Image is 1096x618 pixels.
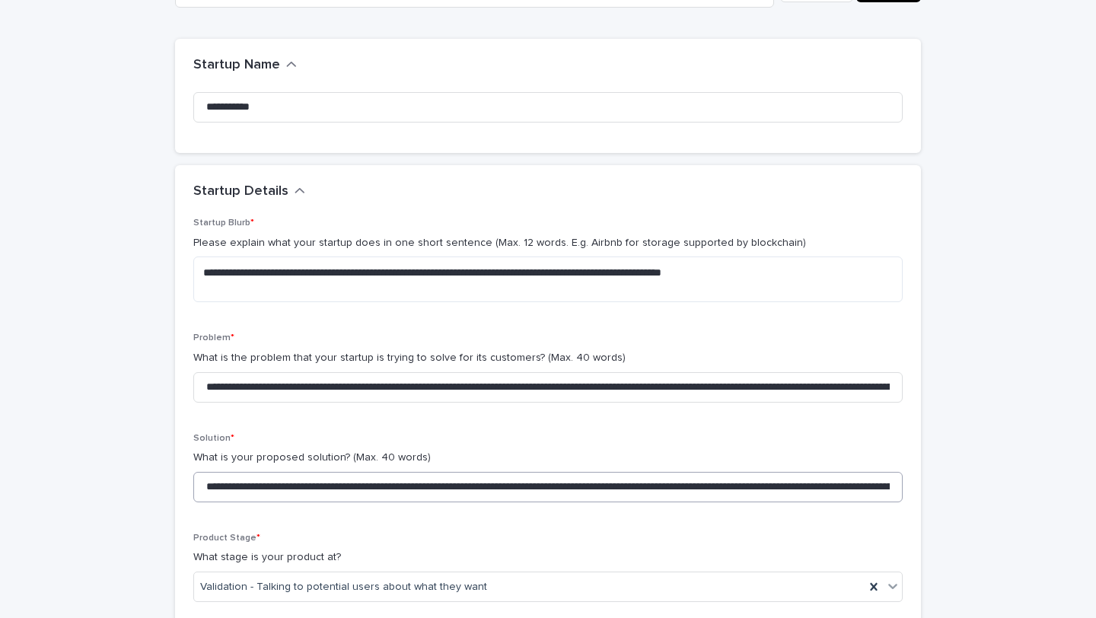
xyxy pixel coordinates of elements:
[193,57,297,74] button: Startup Name
[193,350,903,366] p: What is the problem that your startup is trying to solve for its customers? (Max. 40 words)
[193,550,903,565] p: What stage is your product at?
[193,218,254,228] span: Startup Blurb
[193,534,260,543] span: Product Stage
[193,235,903,251] p: Please explain what your startup does in one short sentence (Max. 12 words. E.g. Airbnb for stora...
[193,57,280,74] h2: Startup Name
[193,183,305,200] button: Startup Details
[193,183,288,200] h2: Startup Details
[193,450,903,466] p: What is your proposed solution? (Max. 40 words)
[193,434,234,443] span: Solution
[193,333,234,342] span: Problem
[200,579,487,595] span: Validation - Talking to potential users about what they want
